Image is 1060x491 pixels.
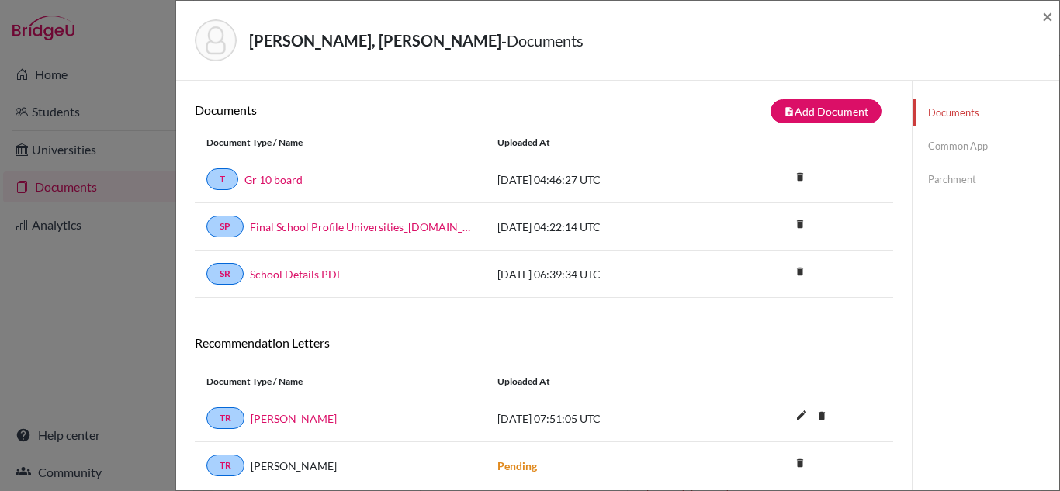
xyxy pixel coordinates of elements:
[788,165,812,188] i: delete
[788,213,812,236] i: delete
[788,451,812,475] i: delete
[1042,7,1053,26] button: Close
[486,136,719,150] div: Uploaded at
[788,168,812,188] a: delete
[486,219,719,235] div: [DATE] 04:22:14 UTC
[195,335,893,350] h6: Recommendation Letters
[206,263,244,285] a: SR
[497,412,601,425] span: [DATE] 07:51:05 UTC
[206,455,244,476] a: TR
[789,403,814,427] i: edit
[913,133,1059,160] a: Common App
[195,102,544,117] h6: Documents
[501,31,584,50] span: - Documents
[250,266,343,282] a: School Details PDF
[251,458,337,474] span: [PERSON_NAME]
[486,171,719,188] div: [DATE] 04:46:27 UTC
[810,406,833,427] a: delete
[1042,5,1053,27] span: ×
[788,215,812,236] a: delete
[486,375,719,389] div: Uploaded at
[771,99,882,123] button: note_addAdd Document
[497,459,537,472] strong: Pending
[784,106,795,117] i: note_add
[913,99,1059,126] a: Documents
[250,219,474,235] a: Final School Profile Universities_[DOMAIN_NAME]_wide
[810,404,833,427] i: delete
[788,454,812,475] a: delete
[788,405,815,428] button: edit
[206,407,244,429] a: TR
[206,168,238,190] a: T
[195,136,486,150] div: Document Type / Name
[206,216,244,237] a: SP
[788,262,812,283] a: delete
[195,375,486,389] div: Document Type / Name
[244,171,303,188] a: Gr 10 board
[486,266,719,282] div: [DATE] 06:39:34 UTC
[251,410,337,427] a: [PERSON_NAME]
[913,166,1059,193] a: Parchment
[249,31,501,50] strong: [PERSON_NAME], [PERSON_NAME]
[788,260,812,283] i: delete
